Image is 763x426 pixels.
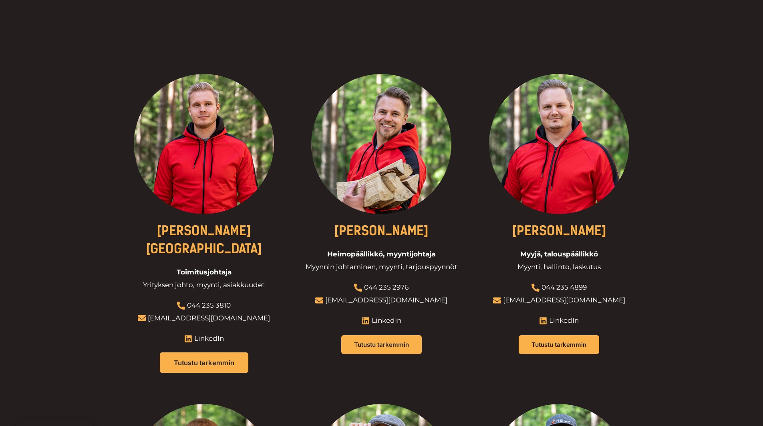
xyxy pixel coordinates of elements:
[160,352,248,373] a: Tutustu tarkemmin
[547,314,579,327] span: LinkedIn
[539,314,579,327] a: LinkedIn
[517,261,601,274] span: Myynti, hallinto, laskutus
[177,266,232,279] span: Toimitusjohtaja
[531,342,586,348] span: Tutustu tarkemmin
[174,359,234,366] span: Tutustu tarkemmin
[364,283,409,291] a: 044 235 2976
[187,301,231,309] a: 044 235 3810
[503,296,625,304] a: [EMAIL_ADDRESS][DOMAIN_NAME]
[341,335,422,354] a: Tutustu tarkemmin
[520,248,598,261] span: Myyjä, talouspäällikkö
[327,248,435,261] span: Heimopäällikkö, myyntijohtaja
[192,332,224,345] span: LinkedIn
[143,279,265,292] span: Yrityksen johto, myynti, asiakkuudet
[512,223,606,238] a: [PERSON_NAME]
[306,261,457,274] span: Myynnin johtaminen, myynti, tarjouspyynnöt
[334,223,429,238] a: [PERSON_NAME]
[542,283,587,291] a: 044 235 4899
[519,335,599,354] a: Tutustu tarkemmin
[354,342,409,348] span: Tutustu tarkemmin
[146,223,262,256] a: [PERSON_NAME][GEOGRAPHIC_DATA]
[325,296,447,304] a: [EMAIL_ADDRESS][DOMAIN_NAME]
[184,332,224,345] a: LinkedIn
[370,314,401,327] span: LinkedIn
[362,314,401,327] a: LinkedIn
[148,314,270,322] a: [EMAIL_ADDRESS][DOMAIN_NAME]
